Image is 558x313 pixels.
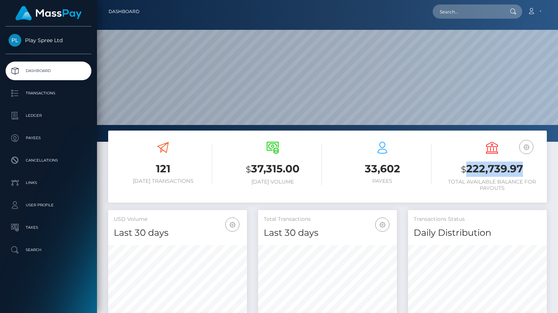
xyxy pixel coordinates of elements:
[6,62,91,80] a: Dashboard
[9,244,88,256] p: Search
[6,241,91,259] a: Search
[9,200,88,211] p: User Profile
[333,178,432,184] h6: Payees
[443,162,541,177] h3: 222,739.97
[9,132,88,144] p: Payees
[333,162,432,176] h3: 33,602
[114,178,212,184] h6: [DATE] Transactions
[9,34,21,47] img: Play Spree Ltd
[223,179,322,185] h6: [DATE] Volume
[114,226,241,240] h4: Last 30 days
[109,4,139,19] a: Dashboard
[9,65,88,76] p: Dashboard
[9,177,88,188] p: Links
[433,4,503,19] input: Search...
[9,88,88,99] p: Transactions
[6,218,91,237] a: Taxes
[114,162,212,176] h3: 121
[6,196,91,215] a: User Profile
[6,37,91,44] span: Play Spree Ltd
[414,226,541,240] h4: Daily Distribution
[6,129,91,147] a: Payees
[6,173,91,192] a: Links
[223,162,322,177] h3: 37,315.00
[461,164,466,175] small: $
[6,106,91,125] a: Ledger
[246,164,251,175] small: $
[6,151,91,170] a: Cancellations
[114,216,241,223] h5: USD Volume
[264,226,391,240] h4: Last 30 days
[414,216,541,223] h5: Transactions Status
[9,222,88,233] p: Taxes
[264,216,391,223] h5: Total Transactions
[443,179,541,191] h6: Total Available Balance for Payouts
[6,84,91,103] a: Transactions
[9,155,88,166] p: Cancellations
[15,6,82,21] img: MassPay Logo
[9,110,88,121] p: Ledger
